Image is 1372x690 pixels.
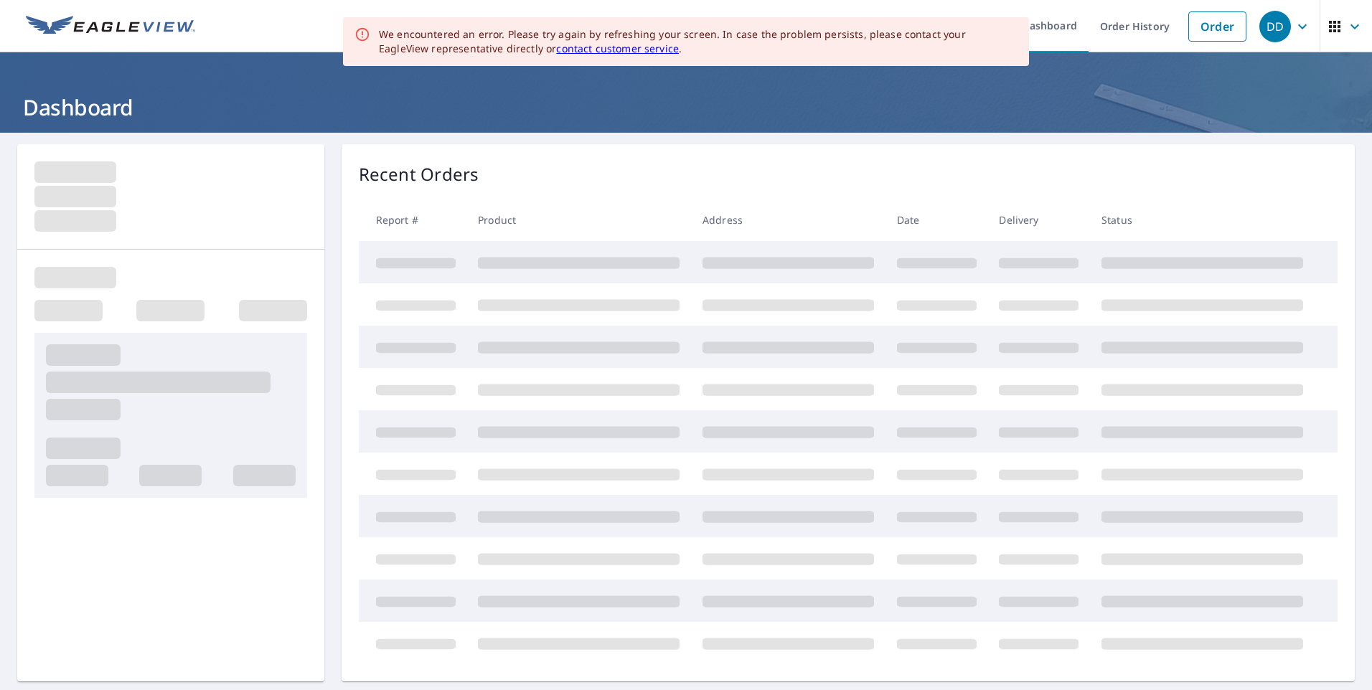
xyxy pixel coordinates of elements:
[379,27,1018,56] div: We encountered an error. Please try again by refreshing your screen. In case the problem persists...
[691,199,885,241] th: Address
[987,199,1090,241] th: Delivery
[26,16,195,37] img: EV Logo
[17,93,1355,122] h1: Dashboard
[1259,11,1291,42] div: DD
[359,199,467,241] th: Report #
[1188,11,1246,42] a: Order
[885,199,988,241] th: Date
[466,199,691,241] th: Product
[556,42,679,55] a: contact customer service
[359,161,479,187] p: Recent Orders
[1090,199,1315,241] th: Status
